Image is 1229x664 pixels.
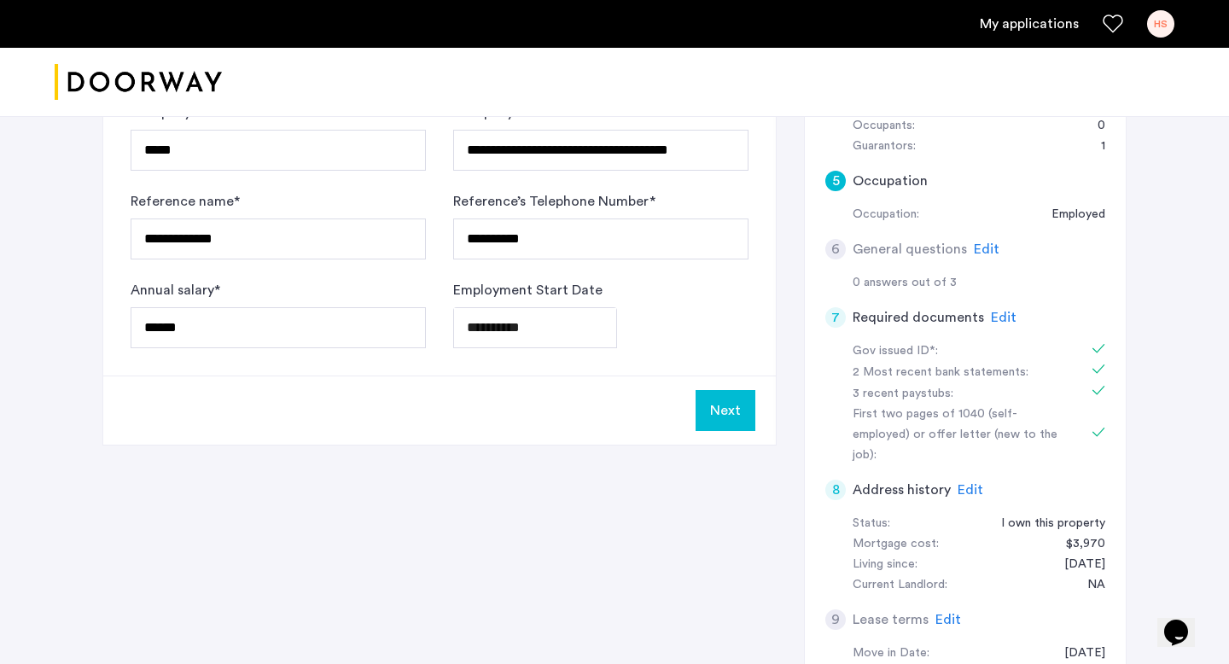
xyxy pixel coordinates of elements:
div: Occupants: [853,116,915,137]
h5: Occupation [853,171,928,191]
div: 0 [1080,116,1105,137]
div: 8 [825,480,846,500]
div: 5 [825,171,846,191]
div: 7 [825,307,846,328]
div: $3,970 [1049,534,1105,555]
div: Employed [1034,205,1105,225]
h5: Lease terms [853,609,929,630]
iframe: chat widget [1157,596,1212,647]
div: Move in Date: [853,644,929,664]
label: Reference name * [131,191,240,212]
div: Current Landlord: [853,575,947,596]
div: 2 Most recent bank statements: [853,363,1068,383]
div: Status: [853,514,890,534]
span: Edit [935,613,961,626]
div: Mortgage cost: [853,534,939,555]
div: Gov issued ID*: [853,341,1068,362]
img: logo [55,50,222,114]
div: 09/01/2025 [1047,644,1105,664]
div: I own this property [984,514,1105,534]
div: Occupation: [853,205,919,225]
label: Annual salary * [131,280,220,300]
div: Living since: [853,555,917,575]
h5: General questions [853,239,967,259]
div: 0 answers out of 3 [853,273,1105,294]
div: 1 [1084,137,1105,157]
span: Edit [991,311,1016,324]
div: 3 recent paystubs: [853,384,1068,405]
div: 6 [825,239,846,259]
div: Guarantors: [853,137,916,157]
label: Employment Start Date [453,280,603,300]
div: 07/01/1991 [1047,555,1105,575]
div: 9 [825,609,846,630]
a: Cazamio logo [55,50,222,114]
div: HS [1147,10,1174,38]
div: NA [1070,575,1105,596]
div: First two pages of 1040 (self-employed) or offer letter (new to the job): [853,405,1068,466]
label: Reference’s Telephone Number * [453,191,655,212]
span: Edit [974,242,999,256]
button: Next [696,390,755,431]
h5: Address history [853,480,951,500]
a: My application [980,14,1079,34]
input: Employment Start Date [453,307,617,348]
h5: Required documents [853,307,984,328]
span: Edit [958,483,983,497]
a: Favorites [1103,14,1123,34]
